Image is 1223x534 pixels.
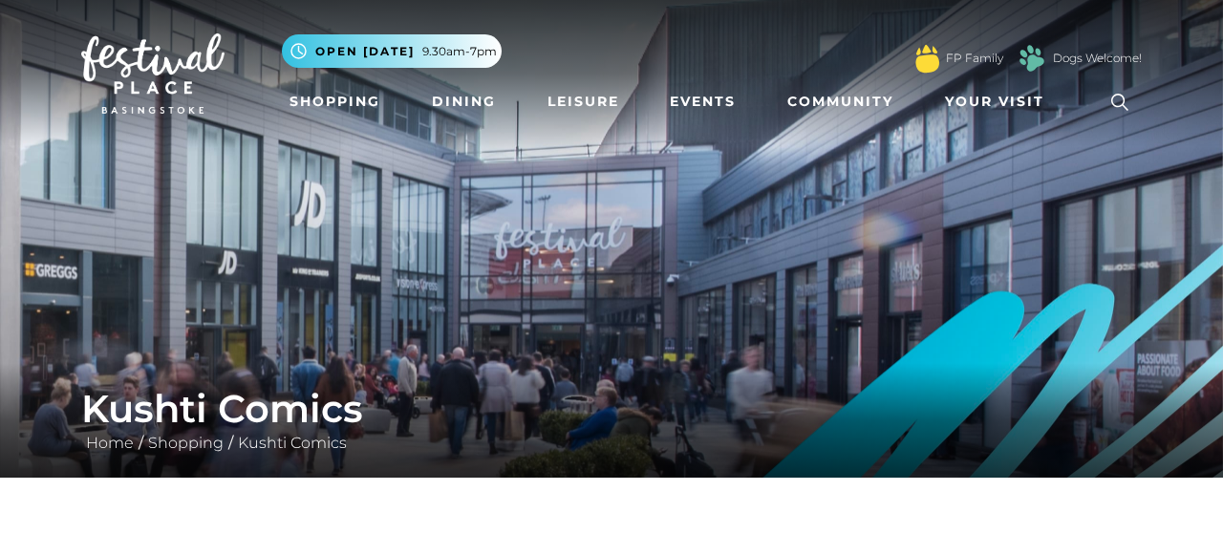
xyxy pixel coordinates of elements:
a: Dogs Welcome! [1053,50,1142,67]
a: Your Visit [937,84,1062,119]
a: Home [81,434,139,452]
a: Events [662,84,743,119]
a: Dining [424,84,504,119]
span: Open [DATE] [315,43,415,60]
span: Your Visit [945,92,1044,112]
a: FP Family [946,50,1003,67]
h1: Kushti Comics [81,386,1142,432]
img: Festival Place Logo [81,33,225,114]
a: Shopping [143,434,228,452]
div: / / [67,386,1156,455]
span: 9.30am-7pm [422,43,497,60]
a: Leisure [540,84,627,119]
button: Open [DATE] 9.30am-7pm [282,34,502,68]
a: Community [780,84,901,119]
a: Shopping [282,84,388,119]
a: Kushti Comics [233,434,352,452]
